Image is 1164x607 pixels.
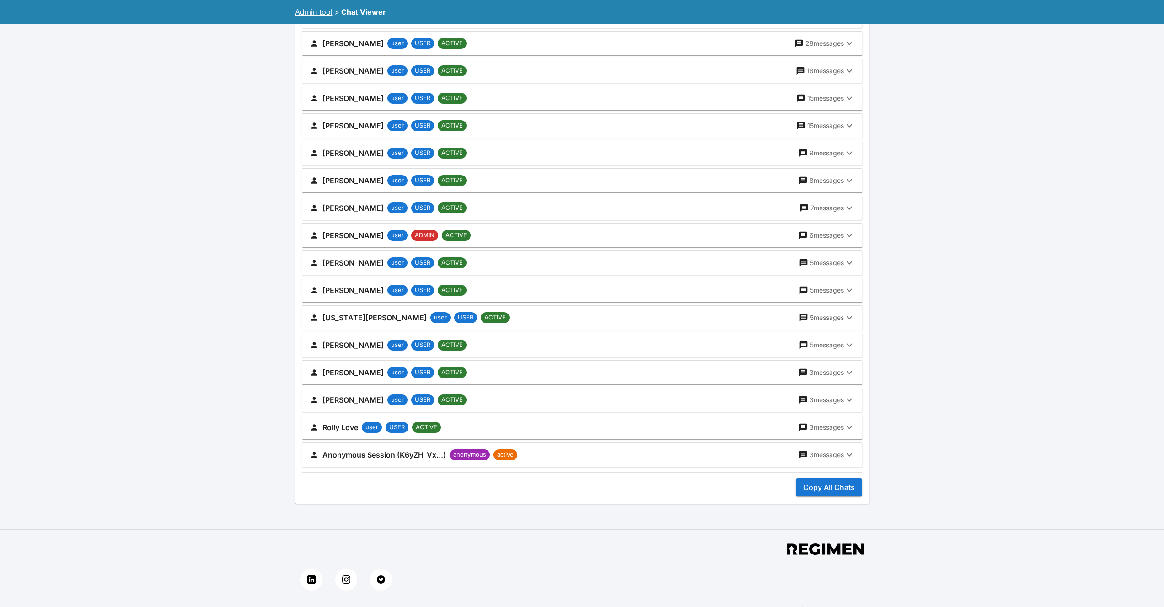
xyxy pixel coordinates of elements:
span: USER [411,368,434,377]
span: ACTIVE [438,258,467,267]
p: 3 messages [810,395,844,405]
p: 5 messages [810,341,844,350]
h6: [PERSON_NAME] [322,174,384,187]
button: [US_STATE][PERSON_NAME]userUSERACTIVE5messages [302,306,862,330]
span: ACTIVE [438,66,467,75]
h6: [PERSON_NAME] [322,394,384,406]
button: [PERSON_NAME]userUSERACTIVE15messages [302,114,862,138]
span: ACTIVE [481,313,510,322]
span: ACTIVE [438,368,467,377]
span: user [387,39,408,48]
button: Copy All Chats [796,478,862,496]
span: USER [411,286,434,295]
span: USER [411,121,434,130]
h6: [PERSON_NAME] [322,284,384,297]
p: 5 messages [810,286,844,295]
span: user [387,341,408,350]
span: ACTIVE [438,286,467,295]
button: [PERSON_NAME]userUSERACTIVE3messages [302,388,862,412]
h6: [US_STATE][PERSON_NAME] [322,311,427,324]
p: 28 messages [805,39,844,48]
span: user [387,176,408,185]
p: 3 messages [810,450,844,459]
span: USER [411,94,434,103]
button: [PERSON_NAME]userUSERACTIVE3messages [302,361,862,384]
a: linkedin [300,569,322,591]
span: user [362,423,382,432]
button: Anonymous Session (K6yZH_Vx...)anonymousactive3messages [302,443,862,467]
p: 7 messages [810,203,844,213]
span: active [493,450,517,459]
p: 6 messages [810,231,844,240]
span: user [430,313,451,322]
h6: [PERSON_NAME] [322,229,384,242]
button: [PERSON_NAME]userUSERACTIVE5messages [302,333,862,357]
span: USER [386,423,408,432]
a: instagram [335,569,357,591]
img: app footer logo [787,543,864,555]
button: [PERSON_NAME]userUSERACTIVE15messages [302,86,862,110]
div: > [334,6,339,17]
h6: [PERSON_NAME] [322,64,384,77]
span: user [387,368,408,377]
p: 3 messages [810,368,844,377]
span: user [387,203,408,213]
span: ACTIVE [438,395,467,405]
span: ACTIVE [438,203,467,213]
span: ACTIVE [438,39,467,48]
h6: [PERSON_NAME] [322,202,384,214]
button: Rolly LoveuserUSERACTIVE3messages [302,415,862,439]
span: anonymous [450,450,490,459]
button: [PERSON_NAME]userUSERACTIVE9messages [302,141,862,165]
button: [PERSON_NAME]userUSERACTIVE28messages [302,32,862,55]
button: [PERSON_NAME]userUSERACTIVE18messages [302,59,862,83]
button: [PERSON_NAME]userADMINACTIVE6messages [302,224,862,247]
span: USER [411,203,434,213]
span: ACTIVE [442,231,471,240]
p: 5 messages [810,258,844,267]
span: ACTIVE [438,121,467,130]
h6: [PERSON_NAME] [322,92,384,105]
p: 15 messages [807,94,844,103]
span: user [387,121,408,130]
span: ACTIVE [438,341,467,350]
h6: [PERSON_NAME] [322,147,384,160]
p: 5 messages [810,313,844,322]
span: USER [411,341,434,350]
span: USER [411,395,434,405]
h6: [PERSON_NAME] [322,119,384,132]
span: ACTIVE [438,176,467,185]
p: 8 messages [810,176,844,185]
a: Admin tool [295,7,333,16]
img: instagram button [342,575,350,584]
span: USER [411,66,434,75]
h6: [PERSON_NAME] [322,339,384,351]
span: user [387,258,408,267]
span: USER [411,176,434,185]
p: 15 messages [807,121,844,130]
span: USER [411,149,434,158]
span: ADMIN [411,231,438,240]
span: USER [411,258,434,267]
p: 18 messages [807,66,844,75]
span: user [387,395,408,405]
div: Chat Viewer [341,6,386,17]
button: [PERSON_NAME]userUSERACTIVE5messages [302,251,862,275]
span: ACTIVE [412,423,441,432]
button: [PERSON_NAME]userUSERACTIVE5messages [302,278,862,302]
h6: [PERSON_NAME] [322,37,384,50]
a: twitter [370,569,392,591]
span: user [387,94,408,103]
span: USER [411,39,434,48]
span: user [387,286,408,295]
span: user [387,231,408,240]
button: [PERSON_NAME]userUSERACTIVE8messages [302,169,862,192]
h6: [PERSON_NAME] [322,256,384,269]
span: user [387,66,408,75]
span: user [387,149,408,158]
img: twitter button [377,575,385,584]
img: linkedin button [307,575,316,584]
h6: Anonymous Session (K6yZH_Vx...) [322,448,446,461]
span: ACTIVE [438,149,467,158]
h6: [PERSON_NAME] [322,366,384,379]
